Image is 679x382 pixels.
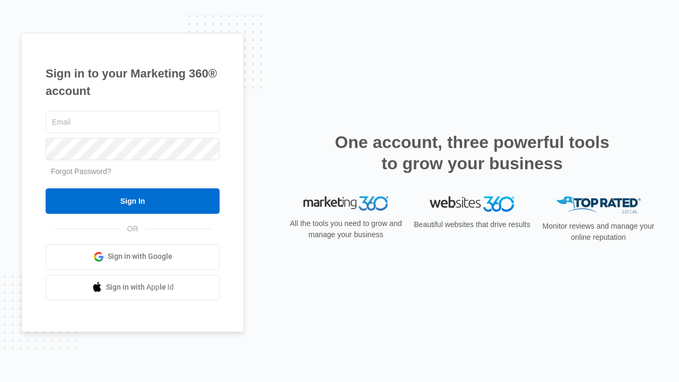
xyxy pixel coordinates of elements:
[303,196,388,211] img: Marketing 360
[539,221,658,243] p: Monitor reviews and manage your online reputation
[46,188,220,214] input: Sign In
[120,223,146,235] span: OR
[106,282,174,293] span: Sign in with Apple Id
[286,218,405,240] p: All the tools you need to grow and manage your business
[46,111,220,133] input: Email
[46,244,220,270] a: Sign in with Google
[430,196,515,212] img: Websites 360
[413,219,532,230] p: Beautiful websites that drive results
[51,167,111,176] a: Forgot Password?
[46,275,220,300] a: Sign in with Apple Id
[108,251,172,262] span: Sign in with Google
[556,196,641,214] img: Top Rated Local
[46,65,220,100] h1: Sign in to your Marketing 360® account
[332,132,613,174] h2: One account, three powerful tools to grow your business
